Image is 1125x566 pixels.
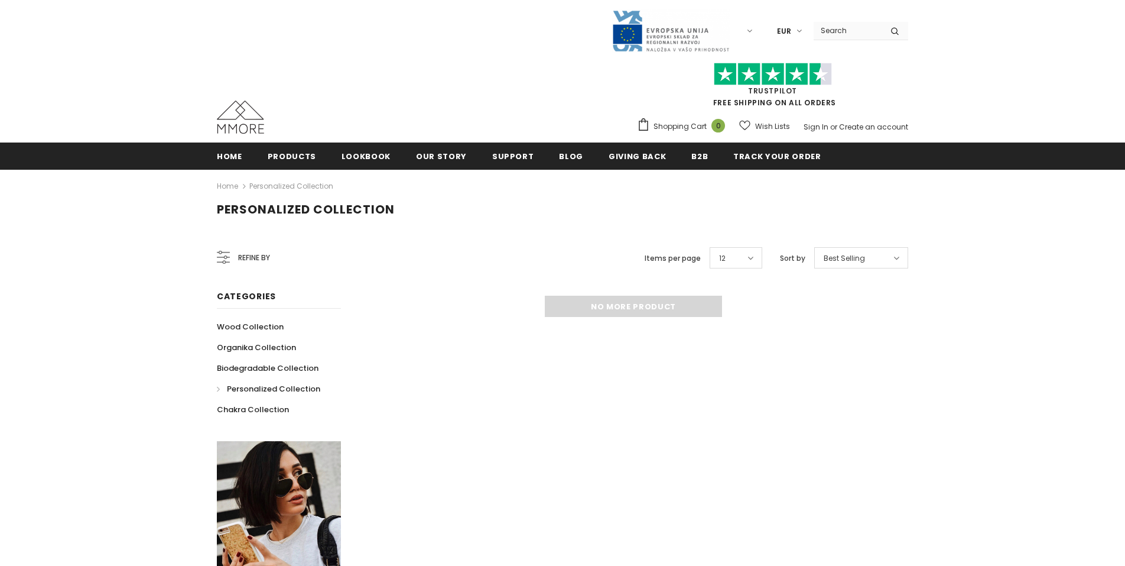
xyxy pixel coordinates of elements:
img: Javni Razpis [612,9,730,53]
a: Shopping Cart 0 [637,118,731,135]
a: Chakra Collection [217,399,289,420]
span: Wish Lists [755,121,790,132]
img: Trust Pilot Stars [714,63,832,86]
span: support [492,151,534,162]
span: Lookbook [342,151,391,162]
a: Biodegradable Collection [217,358,318,379]
a: Track your order [733,143,821,169]
a: Home [217,179,238,193]
span: Wood Collection [217,321,284,332]
span: Biodegradable Collection [217,363,318,374]
a: Blog [559,143,583,169]
label: Items per page [645,253,701,264]
span: Personalized Collection [227,383,320,394]
span: 0 [711,119,725,132]
img: MMORE Cases [217,101,264,134]
span: Organika Collection [217,342,296,353]
span: Chakra Collection [217,404,289,415]
a: Trustpilot [748,86,797,96]
a: B2B [691,143,708,169]
span: Products [268,151,316,162]
a: Products [268,143,316,169]
a: Wood Collection [217,316,284,337]
label: Sort by [780,253,805,264]
a: Home [217,143,242,169]
span: Shopping Cart [653,121,707,132]
a: Our Story [416,143,467,169]
a: Personalized Collection [217,379,320,399]
span: 12 [719,253,726,264]
span: B2B [691,151,708,162]
span: Track your order [733,151,821,162]
a: Sign In [804,122,828,132]
span: Categories [217,290,276,302]
a: Organika Collection [217,337,296,358]
span: Refine by [238,251,270,264]
a: Giving back [609,143,666,169]
a: support [492,143,534,169]
span: EUR [777,25,791,37]
span: or [830,122,837,132]
span: Best Selling [824,253,865,264]
a: Create an account [839,122,908,132]
span: Our Story [416,151,467,162]
input: Search Site [814,22,882,39]
span: FREE SHIPPING ON ALL ORDERS [637,68,908,108]
span: Giving back [609,151,666,162]
a: Lookbook [342,143,391,169]
span: Blog [559,151,583,162]
span: Home [217,151,242,162]
a: Personalized Collection [249,181,333,191]
a: Javni Razpis [612,25,730,35]
a: Wish Lists [739,116,790,137]
span: Personalized Collection [217,201,395,218]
